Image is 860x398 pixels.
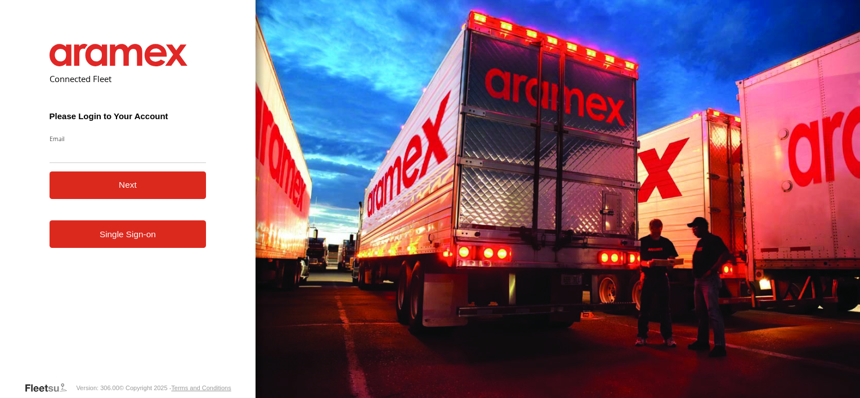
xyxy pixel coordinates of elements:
[24,382,76,394] a: Visit our Website
[50,134,207,143] label: Email
[50,220,207,248] a: Single Sign-on
[50,73,207,84] h2: Connected Fleet
[76,385,119,391] div: Version: 306.00
[119,385,231,391] div: © Copyright 2025 -
[50,44,188,66] img: Aramex
[171,385,231,391] a: Terms and Conditions
[50,171,207,199] button: Next
[50,111,207,121] h3: Please Login to Your Account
